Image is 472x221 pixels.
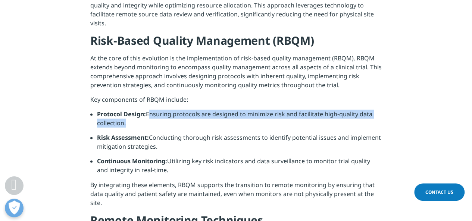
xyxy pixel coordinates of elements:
li: Utilizing key risk indicators and data surveillance to monitor trial quality and integrity in rea... [97,157,382,180]
button: Open Preferences [5,199,24,217]
strong: Risk Assessment: [97,133,149,142]
p: At the core of this evolution is the implementation of risk-based quality management (RBQM). RBQM... [90,54,382,95]
li: Ensuring protocols are designed to minimize risk and facilitate high-quality data collection. [97,110,382,133]
li: Conducting thorough risk assessments to identify potential issues and implement mitigation strate... [97,133,382,157]
strong: Continuous Monitoring: [97,157,167,165]
span: Contact Us [425,189,453,195]
h4: Risk-Based Quality Management (RBQM) [90,33,382,54]
a: Contact Us [414,183,465,201]
strong: Protocol Design: [97,110,146,118]
p: By integrating these elements, RBQM supports the transition to remote monitoring by ensuring that... [90,180,382,212]
p: Key components of RBQM include: [90,95,382,110]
